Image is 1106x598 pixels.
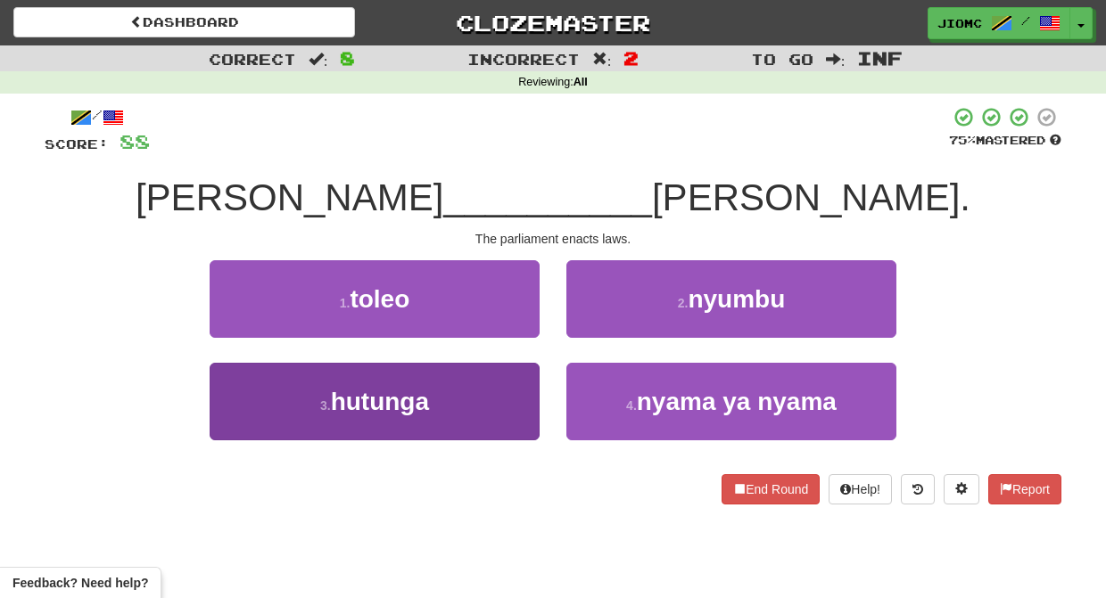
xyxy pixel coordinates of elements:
div: Mastered [949,133,1061,149]
span: Incorrect [467,50,580,68]
span: To go [751,50,813,68]
small: 2 . [678,296,689,310]
a: JioMc / [928,7,1070,39]
span: 75 % [949,133,976,147]
button: Round history (alt+y) [901,474,935,504]
button: Report [988,474,1061,504]
small: 4 . [626,398,637,413]
span: [PERSON_NAME] [136,176,443,218]
span: Correct [209,50,296,68]
div: The parliament enacts laws. [45,230,1061,248]
strong: All [574,76,588,88]
span: Inf [857,47,903,69]
span: : [826,52,846,67]
div: / [45,106,150,128]
button: End Round [722,474,820,504]
button: 2.nyumbu [566,260,896,338]
span: 2 [623,47,639,69]
span: JioMc [937,15,982,31]
button: 1.toleo [210,260,540,338]
span: 88 [120,130,150,152]
small: 3 . [320,398,331,413]
span: / [1021,14,1030,27]
button: Help! [829,474,892,504]
span: : [592,52,612,67]
span: nyama ya nyama [637,388,837,415]
span: 8 [340,47,355,69]
small: 1 . [340,296,351,310]
span: Score: [45,136,109,152]
span: [PERSON_NAME]. [652,176,970,218]
button: 3.hutunga [210,363,540,440]
a: Dashboard [13,7,355,37]
span: toleo [350,285,409,313]
button: 4.nyama ya nyama [566,363,896,440]
span: Open feedback widget [12,574,148,592]
span: nyumbu [688,285,785,313]
a: Clozemaster [382,7,723,38]
span: : [309,52,328,67]
span: __________ [443,176,652,218]
span: hutunga [331,388,429,415]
